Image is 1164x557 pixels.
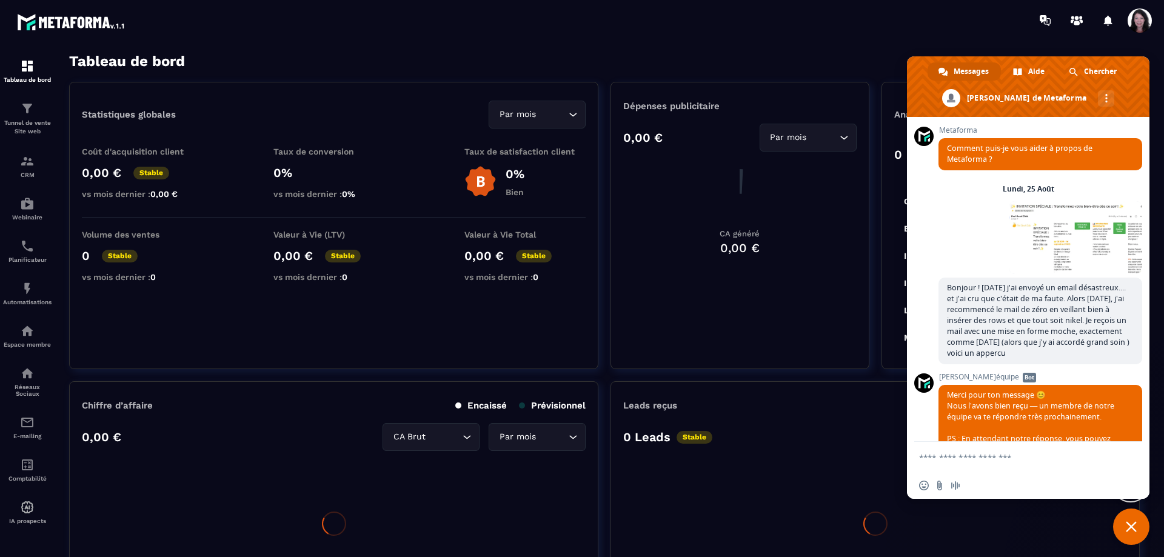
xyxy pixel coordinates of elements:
img: formation [20,59,35,73]
p: Taux de satisfaction client [464,147,586,156]
span: 0% [342,189,355,199]
p: Tunnel de vente Site web [3,119,52,136]
span: Par mois [497,430,538,444]
h3: Tableau de bord [69,53,185,70]
p: CRM [3,172,52,178]
img: automations [20,281,35,296]
a: accountantaccountantComptabilité [3,449,52,491]
span: Envoyer un fichier [935,481,945,490]
p: 0 [894,147,902,162]
div: Chercher [1058,62,1129,81]
p: Général [1091,56,1140,67]
span: Metaforma [938,126,1142,135]
p: Prévisionnel [519,400,586,411]
img: scheduler [20,239,35,253]
span: Aide [1028,62,1045,81]
p: Stable [102,250,138,262]
p: 0% [506,167,524,181]
a: social-networksocial-networkRéseaux Sociaux [3,357,52,406]
span: 0,00 € [150,189,178,199]
div: Search for option [760,124,857,152]
p: Valeur à Vie (LTV) [273,230,395,239]
div: Aide [1002,62,1057,81]
tspan: Membre [903,333,937,342]
input: Search for option [538,430,566,444]
p: Statistiques globales [82,109,176,120]
tspan: Closing [903,196,934,207]
span: Message audio [951,481,960,490]
a: automationsautomationsAutomatisations [3,272,52,315]
div: Search for option [489,101,586,128]
p: 0 [82,248,90,263]
a: formationformationTunnel de vente Site web [3,92,52,145]
p: 0,00 € [273,248,313,263]
span: 0 [342,272,347,282]
p: Volume des ventes [82,230,203,239]
p: Réseaux Sociaux [3,384,52,397]
span: Par mois [768,131,809,144]
p: Coût d'acquisition client [82,147,203,156]
p: vs mois dernier : [273,272,395,282]
p: Stable [133,167,169,179]
div: Fermer le chat [1113,509,1149,545]
p: E-mailing [3,433,52,439]
img: formation [20,101,35,116]
p: Dépenses publicitaire [623,101,856,112]
p: Automatisations [3,299,52,305]
p: vs mois dernier : [82,189,203,199]
p: Comptabilité [3,475,52,482]
p: Taux de conversion [273,147,395,156]
tspan: Inside Magie [903,278,955,289]
span: Bonjour ! [DATE] j'ai envoyé un email désastreux.... et j'ai cru que c'était de ma faute. Alors [... [947,282,1129,358]
p: Espace membre [3,341,52,348]
span: [PERSON_NAME]équipe [938,373,1142,381]
p: 0 Leads [623,430,671,444]
p: Planificateur [3,256,52,263]
span: Chercher [1084,62,1117,81]
span: Bot [1023,373,1036,382]
p: 0,00 € [82,165,121,180]
img: social-network [20,366,35,381]
a: automationsautomationsEspace membre [3,315,52,357]
p: 0,00 € [464,248,504,263]
img: b-badge-o.b3b20ee6.svg [464,165,497,198]
p: Stable [677,431,712,444]
tspan: Inbox [903,251,926,261]
p: Stable [516,250,552,262]
p: Analyse des Leads [894,109,1011,120]
span: Merci pour ton message 😊 Nous l’avons bien reçu — un membre de notre équipe va te répondre très p... [947,390,1122,476]
p: 0,00 € [82,430,121,444]
a: formationformationTableau de bord [3,50,52,92]
p: Stable [325,250,361,262]
input: Search for option [428,430,460,444]
tspan: Lost [903,305,921,315]
p: Encaissé [455,400,507,411]
p: Webinaire [3,214,52,221]
p: 0,00 € [623,130,663,145]
a: automationsautomationsWebinaire [3,187,52,230]
a: formationformationCRM [3,145,52,187]
p: vs mois dernier : [464,272,586,282]
p: vs mois dernier : [273,189,395,199]
span: Insérer un emoji [919,481,929,490]
span: 0 [533,272,538,282]
p: 0% [273,165,395,180]
textarea: Entrez votre message... [919,452,1111,463]
a: schedulerschedulerPlanificateur [3,230,52,272]
div: Lundi, 25 Août [1003,185,1054,193]
p: Valeur à Vie Total [464,230,586,239]
img: accountant [20,458,35,472]
span: Messages [954,62,989,81]
span: 0 [150,272,156,282]
img: email [20,415,35,430]
a: emailemailE-mailing [3,406,52,449]
p: Bien [506,187,524,197]
img: automations [20,196,35,211]
input: Search for option [538,108,566,121]
img: automations [20,500,35,515]
span: Par mois [497,108,538,121]
span: CA Brut [390,430,428,444]
p: Chiffre d’affaire [82,400,153,411]
p: IA prospects [3,518,52,524]
img: logo [17,11,126,33]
